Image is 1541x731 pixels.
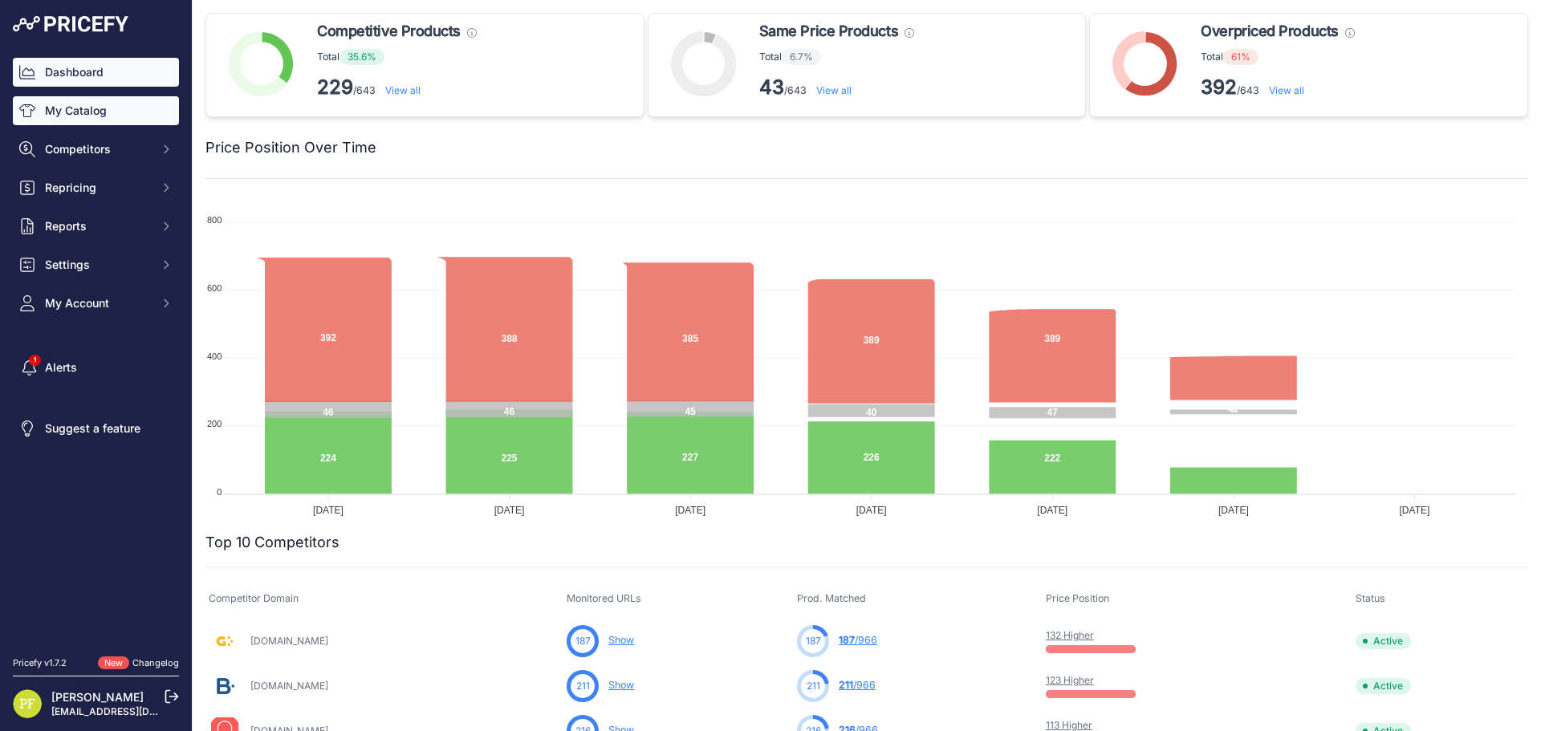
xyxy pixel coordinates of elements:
[759,75,784,99] strong: 43
[1356,592,1385,604] span: Status
[45,218,150,234] span: Reports
[1046,719,1092,731] a: 113 Higher
[317,20,461,43] span: Competitive Products
[13,16,128,32] img: Pricefy Logo
[13,250,179,279] button: Settings
[1201,75,1354,100] p: /643
[385,84,421,96] a: View all
[13,289,179,318] button: My Account
[13,58,179,637] nav: Sidebar
[205,531,340,554] h2: Top 10 Competitors
[250,680,328,692] a: [DOMAIN_NAME]
[207,283,222,293] tspan: 600
[317,49,477,65] p: Total
[608,634,634,646] a: Show
[839,634,855,646] span: 187
[567,592,641,604] span: Monitored URLs
[207,419,222,428] tspan: 200
[1218,505,1249,516] tspan: [DATE]
[1046,629,1094,641] a: 132 Higher
[1201,20,1338,43] span: Overpriced Products
[13,212,179,241] button: Reports
[1356,633,1411,649] span: Active
[797,592,866,604] span: Prod. Matched
[675,505,705,516] tspan: [DATE]
[1037,505,1067,516] tspan: [DATE]
[13,173,179,202] button: Repricing
[1046,674,1094,686] a: 123 Higher
[13,135,179,164] button: Competitors
[217,487,222,497] tspan: 0
[576,679,590,693] span: 211
[13,656,67,670] div: Pricefy v1.7.2
[98,656,129,670] span: New
[317,75,353,99] strong: 229
[205,136,376,159] h2: Price Position Over Time
[207,351,222,361] tspan: 400
[313,505,344,516] tspan: [DATE]
[317,75,477,100] p: /643
[494,505,525,516] tspan: [DATE]
[45,141,150,157] span: Competitors
[132,657,179,668] a: Changelog
[51,705,219,717] a: [EMAIL_ADDRESS][DOMAIN_NAME]
[575,634,591,648] span: 187
[209,592,299,604] span: Competitor Domain
[13,96,179,125] a: My Catalog
[51,690,144,704] a: [PERSON_NAME]
[1400,505,1430,516] tspan: [DATE]
[1201,49,1354,65] p: Total
[13,58,179,87] a: Dashboard
[207,215,222,225] tspan: 800
[856,505,887,516] tspan: [DATE]
[1201,75,1237,99] strong: 392
[816,84,852,96] a: View all
[340,49,384,65] span: 35.6%
[45,257,150,273] span: Settings
[759,20,898,43] span: Same Price Products
[782,49,821,65] span: 6.7%
[13,353,179,382] a: Alerts
[608,679,634,691] a: Show
[759,75,914,100] p: /643
[807,679,820,693] span: 211
[45,295,150,311] span: My Account
[250,635,328,647] a: [DOMAIN_NAME]
[13,414,179,443] a: Suggest a feature
[1356,678,1411,694] span: Active
[1269,84,1304,96] a: View all
[839,679,853,691] span: 211
[839,634,877,646] a: 187/966
[1046,592,1109,604] span: Price Position
[839,679,876,691] a: 211/966
[45,180,150,196] span: Repricing
[806,634,821,648] span: 187
[759,49,914,65] p: Total
[1223,49,1258,65] span: 61%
